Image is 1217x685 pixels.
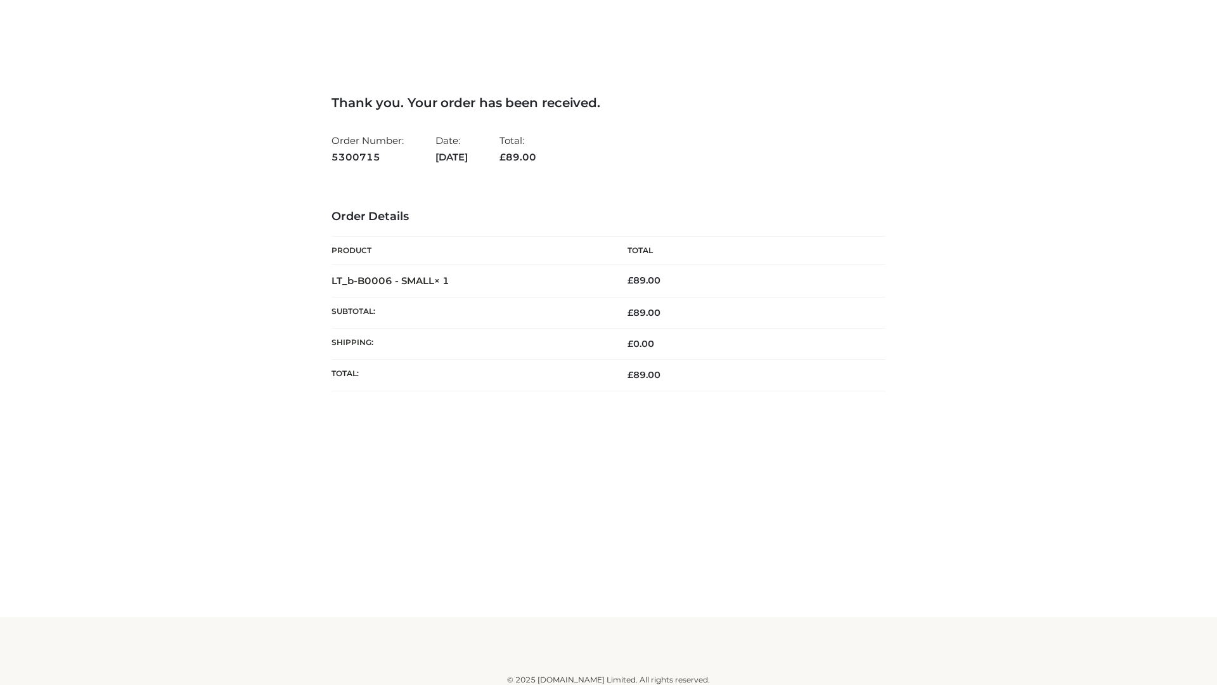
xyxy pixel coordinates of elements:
[628,307,660,318] span: 89.00
[435,129,468,168] li: Date:
[499,129,536,168] li: Total:
[499,151,506,163] span: £
[332,329,608,360] th: Shipping:
[628,369,633,381] span: £
[435,149,468,166] strong: [DATE]
[332,149,404,166] strong: 5300715
[332,297,608,328] th: Subtotal:
[628,307,633,318] span: £
[628,338,633,349] span: £
[332,275,449,287] strong: LT_b-B0006 - SMALL
[608,237,885,265] th: Total
[628,275,660,286] bdi: 89.00
[332,360,608,391] th: Total:
[332,210,885,224] h3: Order Details
[332,129,404,168] li: Order Number:
[628,338,654,349] bdi: 0.00
[499,151,536,163] span: 89.00
[434,275,449,287] strong: × 1
[332,95,885,110] h3: Thank you. Your order has been received.
[628,275,633,286] span: £
[332,237,608,265] th: Product
[628,369,660,381] span: 89.00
